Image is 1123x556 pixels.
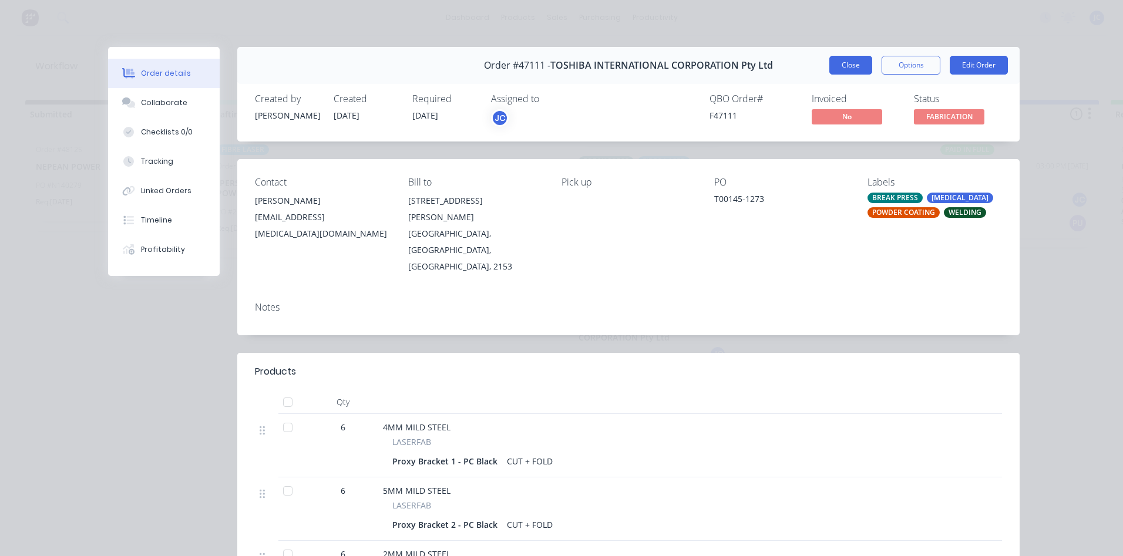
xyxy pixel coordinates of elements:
button: Collaborate [108,88,220,117]
span: [DATE] [334,110,359,121]
div: Pick up [561,177,696,188]
div: PO [714,177,849,188]
div: Tracking [141,156,173,167]
div: Products [255,365,296,379]
div: Assigned to [491,93,608,105]
span: LASERFAB [392,499,431,511]
span: 4MM MILD STEEL [383,422,450,433]
div: [PERSON_NAME][EMAIL_ADDRESS][MEDICAL_DATA][DOMAIN_NAME] [255,193,389,242]
div: [GEOGRAPHIC_DATA], [GEOGRAPHIC_DATA], [GEOGRAPHIC_DATA], 2153 [408,225,543,275]
div: Timeline [141,215,172,225]
div: CUT + FOLD [502,516,557,533]
div: WELDING [944,207,986,218]
button: FABRICATION [914,109,984,127]
span: No [812,109,882,124]
div: [STREET_ADDRESS][PERSON_NAME] [408,193,543,225]
div: [STREET_ADDRESS][PERSON_NAME][GEOGRAPHIC_DATA], [GEOGRAPHIC_DATA], [GEOGRAPHIC_DATA], 2153 [408,193,543,275]
div: [PERSON_NAME] [255,193,389,209]
div: Linked Orders [141,186,191,196]
div: Required [412,93,477,105]
div: Contact [255,177,389,188]
button: Profitability [108,235,220,264]
button: Linked Orders [108,176,220,205]
div: QBO Order # [710,93,798,105]
span: Order #47111 - [484,60,550,71]
div: Invoiced [812,93,900,105]
div: Created by [255,93,320,105]
span: 6 [341,421,345,433]
div: POWDER COATING [868,207,940,218]
span: [DATE] [412,110,438,121]
div: F47111 [710,109,798,122]
span: TOSHIBA INTERNATIONAL CORPORATION Pty Ltd [550,60,773,71]
span: 5MM MILD STEEL [383,485,450,496]
span: 6 [341,484,345,497]
button: Timeline [108,205,220,235]
button: Checklists 0/0 [108,117,220,147]
button: Close [829,56,872,75]
div: Profitability [141,244,185,255]
div: Created [334,93,398,105]
div: Checklists 0/0 [141,127,193,137]
button: Order details [108,59,220,88]
div: Proxy Bracket 2 - PC Black [392,516,502,533]
div: Status [914,93,1002,105]
div: [MEDICAL_DATA] [927,193,993,203]
div: Proxy Bracket 1 - PC Black [392,453,502,470]
button: Tracking [108,147,220,176]
div: Collaborate [141,97,187,108]
div: Order details [141,68,191,79]
div: T00145-1273 [714,193,849,209]
div: BREAK PRESS [868,193,923,203]
button: JC [491,109,509,127]
div: Qty [308,390,378,414]
button: Edit Order [950,56,1008,75]
button: Options [882,56,940,75]
div: Labels [868,177,1002,188]
div: CUT + FOLD [502,453,557,470]
div: [PERSON_NAME] [255,109,320,122]
div: Bill to [408,177,543,188]
div: [EMAIL_ADDRESS][MEDICAL_DATA][DOMAIN_NAME] [255,209,389,242]
div: Notes [255,302,1002,313]
span: FABRICATION [914,109,984,124]
span: LASERFAB [392,436,431,448]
